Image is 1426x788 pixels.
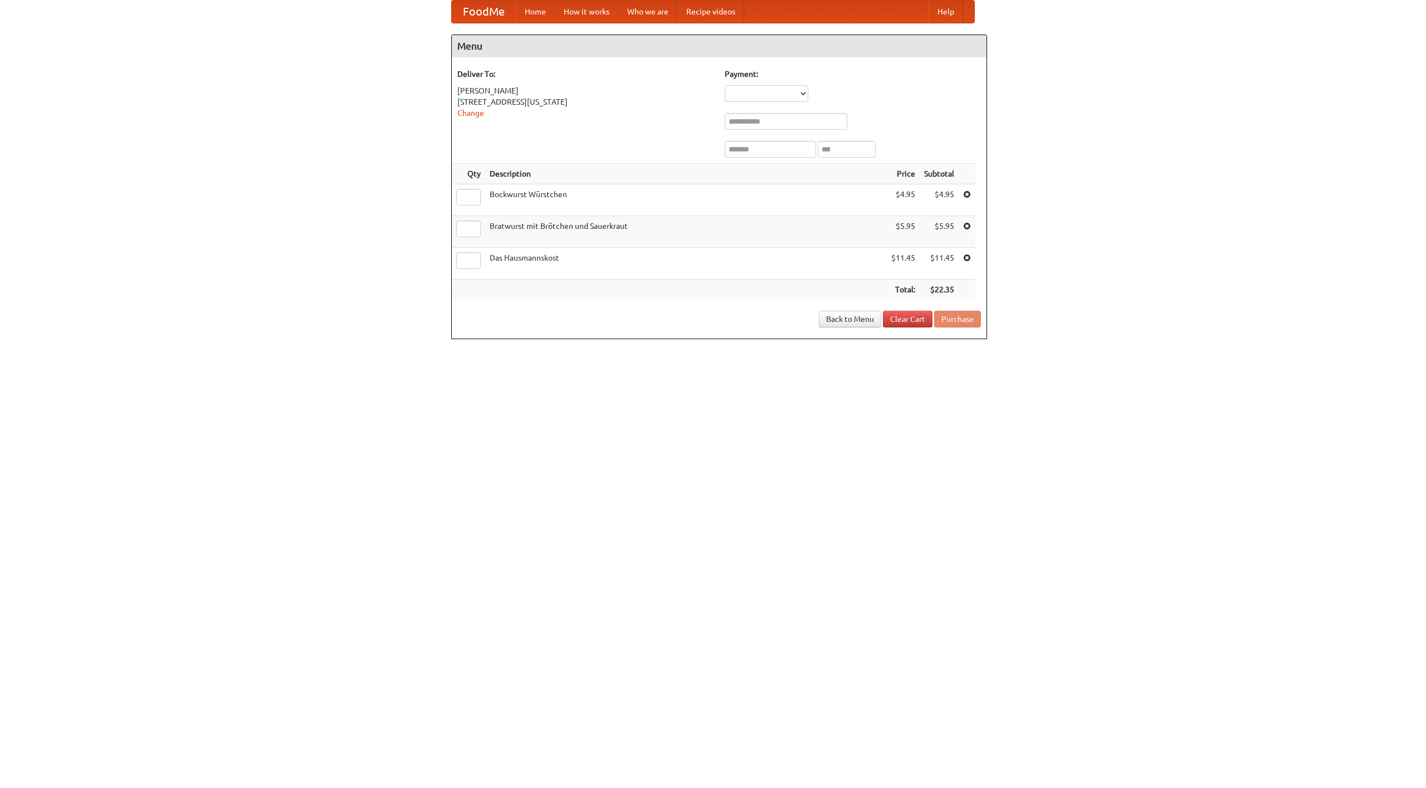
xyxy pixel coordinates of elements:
[485,216,887,248] td: Bratwurst mit Brötchen und Sauerkraut
[457,96,714,107] div: [STREET_ADDRESS][US_STATE]
[887,280,920,300] th: Total:
[485,248,887,280] td: Das Hausmannskost
[887,248,920,280] td: $11.45
[934,311,981,327] button: Purchase
[920,216,959,248] td: $5.95
[457,109,484,118] a: Change
[929,1,963,23] a: Help
[920,184,959,216] td: $4.95
[920,248,959,280] td: $11.45
[887,216,920,248] td: $5.95
[677,1,744,23] a: Recipe videos
[725,68,981,80] h5: Payment:
[883,311,932,327] a: Clear Cart
[485,184,887,216] td: Bockwurst Würstchen
[516,1,555,23] a: Home
[618,1,677,23] a: Who we are
[452,1,516,23] a: FoodMe
[457,68,714,80] h5: Deliver To:
[452,35,987,57] h4: Menu
[920,164,959,184] th: Subtotal
[887,184,920,216] td: $4.95
[887,164,920,184] th: Price
[555,1,618,23] a: How it works
[457,85,714,96] div: [PERSON_NAME]
[920,280,959,300] th: $22.35
[452,164,485,184] th: Qty
[819,311,881,327] a: Back to Menu
[485,164,887,184] th: Description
